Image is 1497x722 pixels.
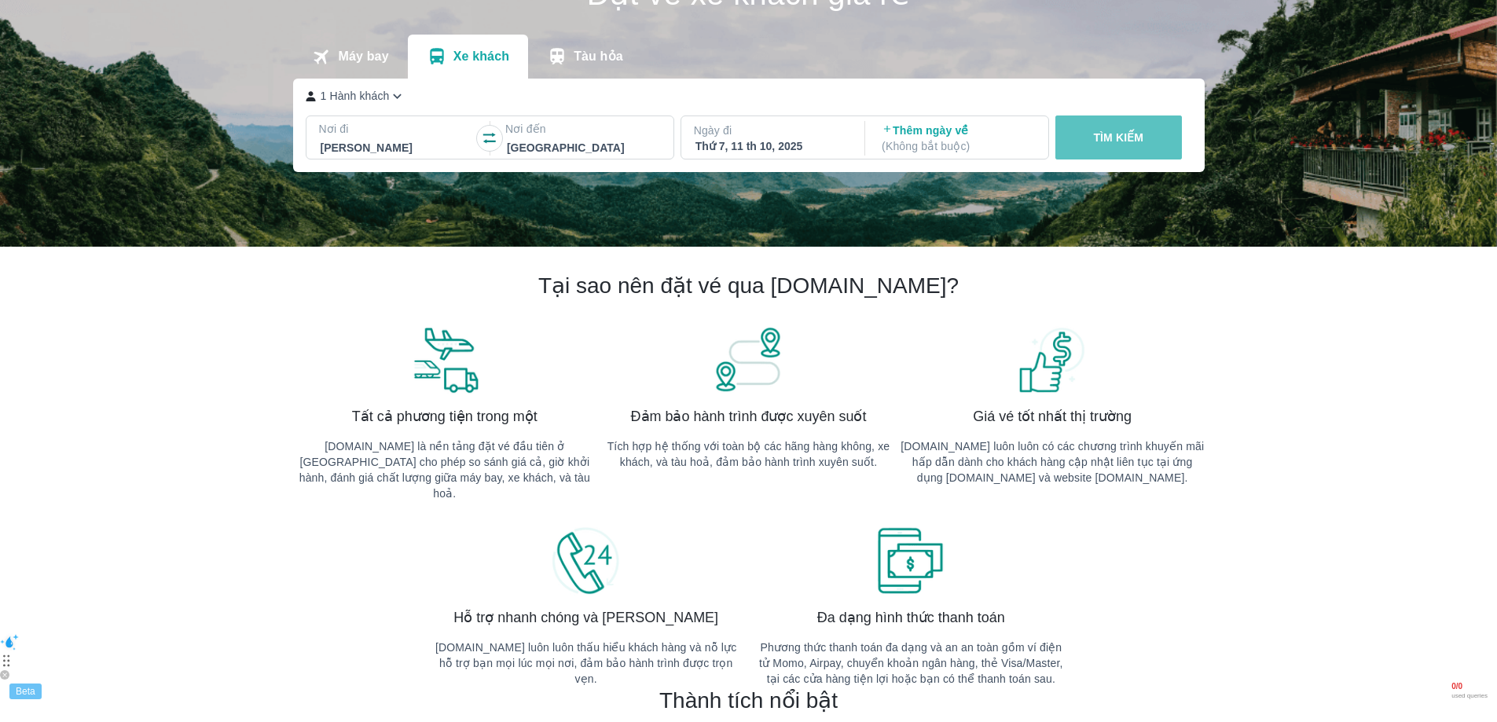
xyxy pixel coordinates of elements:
p: ( Không bắt buộc ) [882,138,1034,154]
p: 1 Hành khách [321,88,390,104]
p: Nơi đến [505,121,661,137]
img: banner [551,526,622,596]
p: TÌM KIẾM [1093,130,1143,145]
span: Giá vé tốt nhất thị trường [973,407,1132,426]
span: Đa dạng hình thức thanh toán [817,608,1005,627]
img: banner [875,526,946,596]
p: Tàu hỏa [574,49,623,64]
p: Ngày đi [694,123,849,138]
span: Đảm bảo hành trình được xuyên suốt [631,407,867,426]
h2: Thành tích nổi bật [659,687,838,715]
div: Thứ 7, 11 th 10, 2025 [695,138,848,154]
p: [DOMAIN_NAME] luôn luôn có các chương trình khuyến mãi hấp dẫn dành cho khách hàng cập nhật liên ... [901,438,1205,486]
p: Thêm ngày về [882,123,1034,154]
button: TÌM KIẾM [1055,115,1182,159]
p: Nơi đi [319,121,475,137]
span: Hỗ trợ nhanh chóng và [PERSON_NAME] [453,608,718,627]
div: Beta [9,684,42,699]
div: transportation tabs [293,35,642,79]
img: banner [713,325,783,394]
span: Tất cả phương tiện trong một [352,407,538,426]
p: [DOMAIN_NAME] luôn luôn thấu hiểu khách hàng và nỗ lực hỗ trợ bạn mọi lúc mọi nơi, đảm bảo hành t... [434,640,738,687]
button: 1 Hành khách [306,88,406,104]
p: [DOMAIN_NAME] là nền tảng đặt vé đầu tiên ở [GEOGRAPHIC_DATA] cho phép so sánh giá cả, giờ khởi h... [293,438,597,501]
p: Xe khách [453,49,509,64]
p: Phương thức thanh toán đa dạng và an an toàn gồm ví điện tử Momo, Airpay, chuyển khoản ngân hàng,... [759,640,1063,687]
span: used queries [1451,692,1488,700]
p: Tích hợp hệ thống với toàn bộ các hãng hàng không, xe khách, và tàu hoả, đảm bảo hành trình xuyên... [596,438,901,470]
span: 0 / 0 [1451,682,1488,692]
p: Máy bay [338,49,388,64]
h2: Tại sao nên đặt vé qua [DOMAIN_NAME]? [538,272,959,300]
img: banner [1017,325,1088,394]
img: banner [409,325,480,394]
